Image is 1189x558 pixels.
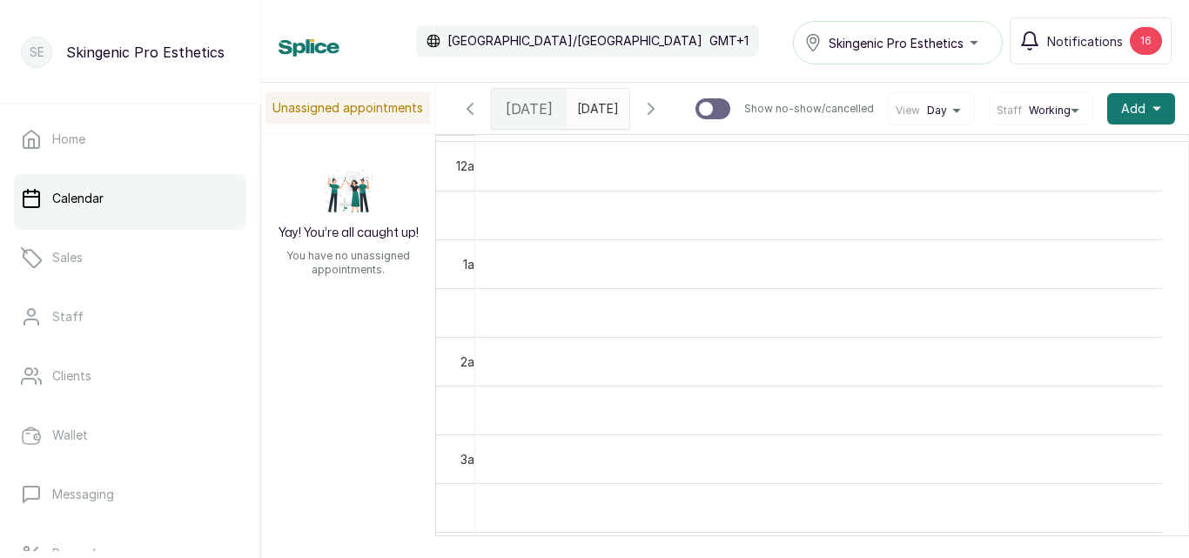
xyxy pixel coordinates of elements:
[506,98,553,119] span: [DATE]
[272,249,425,277] p: You have no unassigned appointments.
[14,352,246,400] a: Clients
[492,89,567,129] div: [DATE]
[793,21,1003,64] button: Skingenic Pro Esthetics
[453,157,487,175] div: 12am
[52,131,85,148] p: Home
[52,249,83,266] p: Sales
[14,233,246,282] a: Sales
[265,92,430,124] p: Unassigned appointments
[927,104,947,118] span: Day
[1107,93,1175,124] button: Add
[997,104,1085,118] button: StaffWorking
[14,292,246,341] a: Staff
[709,32,749,50] p: GMT+1
[52,367,91,385] p: Clients
[457,353,487,371] div: 2am
[14,470,246,519] a: Messaging
[14,174,246,223] a: Calendar
[1047,32,1123,50] span: Notifications
[457,450,487,468] div: 3am
[460,255,487,273] div: 1am
[14,115,246,164] a: Home
[1121,100,1145,118] span: Add
[1010,17,1172,64] button: Notifications16
[896,104,967,118] button: ViewDay
[30,44,44,61] p: SE
[829,34,964,52] span: Skingenic Pro Esthetics
[66,42,225,63] p: Skingenic Pro Esthetics
[52,486,114,503] p: Messaging
[997,104,1022,118] span: Staff
[279,225,419,242] h2: Yay! You’re all caught up!
[52,427,88,444] p: Wallet
[52,308,84,326] p: Staff
[14,411,246,460] a: Wallet
[447,32,702,50] p: [GEOGRAPHIC_DATA]/[GEOGRAPHIC_DATA]
[1130,27,1162,55] div: 16
[896,104,920,118] span: View
[1029,104,1071,118] span: Working
[744,102,874,116] p: Show no-show/cancelled
[52,190,104,207] p: Calendar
